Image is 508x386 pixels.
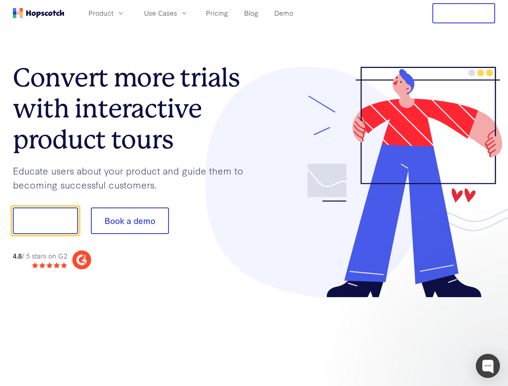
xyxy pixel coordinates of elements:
p: Educate users about your product and guide them to becoming successful customers. [13,164,254,191]
span: Product [88,8,113,18]
button: Product [84,6,130,20]
button: Use Cases [139,6,193,20]
button: Show me! [13,207,78,234]
a: Pricing [203,6,231,20]
button: Book a demo [91,207,169,234]
span: Use Cases [144,8,177,18]
a: Demo [271,6,296,20]
a: Home [13,8,64,18]
strong: 4.8 [13,251,22,260]
h1: Convert more trials with interactive product tours [13,62,254,155]
button: Free Trial [432,3,495,23]
div: / 5 stars on G2 [13,251,67,261]
a: Blog [241,6,261,20]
